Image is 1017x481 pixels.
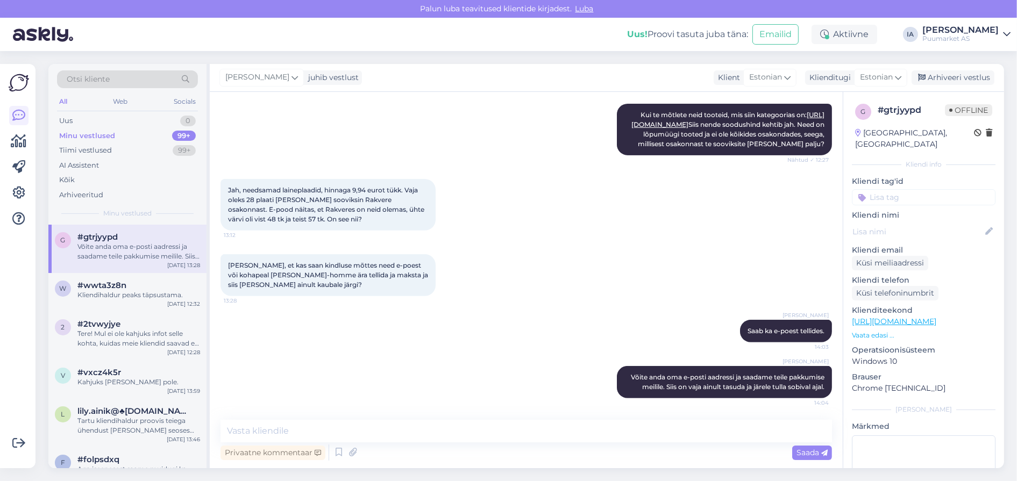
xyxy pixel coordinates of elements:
[228,186,426,223] span: Jah, needsamad laineplaadid, hinnaga 9,94 eurot tükk. Vaja oleks 28 plaati [PERSON_NAME] sooviksi...
[852,305,995,316] p: Klienditeekond
[852,176,995,187] p: Kliendi tag'id
[103,209,152,218] span: Minu vestlused
[61,458,65,466] span: f
[572,4,597,13] span: Luba
[922,34,999,43] div: Puumarket AS
[627,28,748,41] div: Proovi tasuta juba täna:
[788,343,829,351] span: 14:03
[60,284,67,292] span: w
[77,290,200,300] div: Kliendihaldur peaks täpsustama.
[812,25,877,44] div: Aktiivne
[922,26,1011,43] a: [PERSON_NAME]Puumarket AS
[752,24,799,45] button: Emailid
[631,111,826,148] span: Kui te mõtlete neid tooteid, mis siin kategoorias on: Siis nende soodushind kehtib jah. Need on l...
[783,311,829,319] span: [PERSON_NAME]
[304,72,359,83] div: juhib vestlust
[852,331,995,340] p: Vaata edasi ...
[57,95,69,109] div: All
[172,95,198,109] div: Socials
[852,371,995,383] p: Brauser
[714,72,740,83] div: Klient
[77,319,120,329] span: #2tvwyjye
[852,356,995,367] p: Windows 10
[861,107,866,116] span: g
[749,71,782,83] span: Estonian
[860,71,893,83] span: Estonian
[59,116,73,126] div: Uus
[59,145,112,156] div: Tiimi vestlused
[224,231,264,239] span: 13:12
[787,156,829,164] span: Nähtud ✓ 12:27
[878,104,945,117] div: # gtrjyypd
[61,236,66,244] span: g
[852,275,995,286] p: Kliendi telefon
[852,189,995,205] input: Lisa tag
[9,73,29,93] img: Askly Logo
[167,348,200,356] div: [DATE] 12:28
[77,368,121,377] span: #vxcz4k5r
[852,245,995,256] p: Kliendi email
[167,300,200,308] div: [DATE] 12:32
[796,448,828,457] span: Saada
[59,160,99,171] div: AI Assistent
[77,329,200,348] div: Tere! Mul ei ole kahjuks infot selle kohta, kuidas meie kliendid saavad e-arveid tellida. Edastan...
[228,261,430,289] span: [PERSON_NAME], et kas saan kindluse mõttes need e-poest või kohapeal [PERSON_NAME]-homme ära tell...
[631,373,826,391] span: Võite anda oma e-posti aadressi ja saadame teile pakkumise meilile. Siis on vaja ainult tasuda ja...
[172,131,196,141] div: 99+
[788,399,829,407] span: 14:04
[852,405,995,414] div: [PERSON_NAME]
[77,242,200,261] div: Võite anda oma e-posti aadressi ja saadame teile pakkumise meilile. Siis on vaja ainult tasuda ja...
[225,71,289,83] span: [PERSON_NAME]
[77,281,126,290] span: #wwta3z8n
[173,145,196,156] div: 99+
[855,127,974,150] div: [GEOGRAPHIC_DATA], [GEOGRAPHIC_DATA]
[59,131,115,141] div: Minu vestlused
[852,344,995,356] p: Operatsioonisüsteem
[61,323,65,331] span: 2
[852,210,995,221] p: Kliendi nimi
[77,406,189,416] span: lily.ainik@♣mail.ee
[61,371,65,379] span: v
[852,226,983,238] input: Lisa nimi
[77,232,118,242] span: #gtrjyypd
[77,416,200,435] div: Tartu kliendihaldur proovis teiega ühendust [PERSON_NAME] seoses tellimusega, aga ei saanud teid ...
[852,317,936,326] a: [URL][DOMAIN_NAME]
[748,327,824,335] span: Saab ka e-poest tellides.
[852,421,995,432] p: Märkmed
[912,70,994,85] div: Arhiveeri vestlus
[167,435,200,443] div: [DATE] 13:46
[221,446,325,460] div: Privaatne kommentaar
[224,297,264,305] span: 13:28
[167,261,200,269] div: [DATE] 13:28
[67,74,110,85] span: Otsi kliente
[77,455,119,464] span: #folpsdxq
[852,383,995,394] p: Chrome [TECHNICAL_ID]
[783,357,829,365] span: [PERSON_NAME]
[852,256,928,270] div: Küsi meiliaadressi
[77,377,200,387] div: Kahjuks [PERSON_NAME] pole.
[59,175,75,185] div: Kõik
[167,387,200,395] div: [DATE] 13:59
[59,190,103,200] div: Arhiveeritud
[922,26,999,34] div: [PERSON_NAME]
[61,410,65,418] span: l
[945,104,992,116] span: Offline
[852,160,995,169] div: Kliendi info
[111,95,130,109] div: Web
[903,27,918,42] div: IA
[852,286,938,300] div: Küsi telefoninumbrit
[180,116,196,126] div: 0
[805,72,851,83] div: Klienditugi
[627,29,648,39] b: Uus!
